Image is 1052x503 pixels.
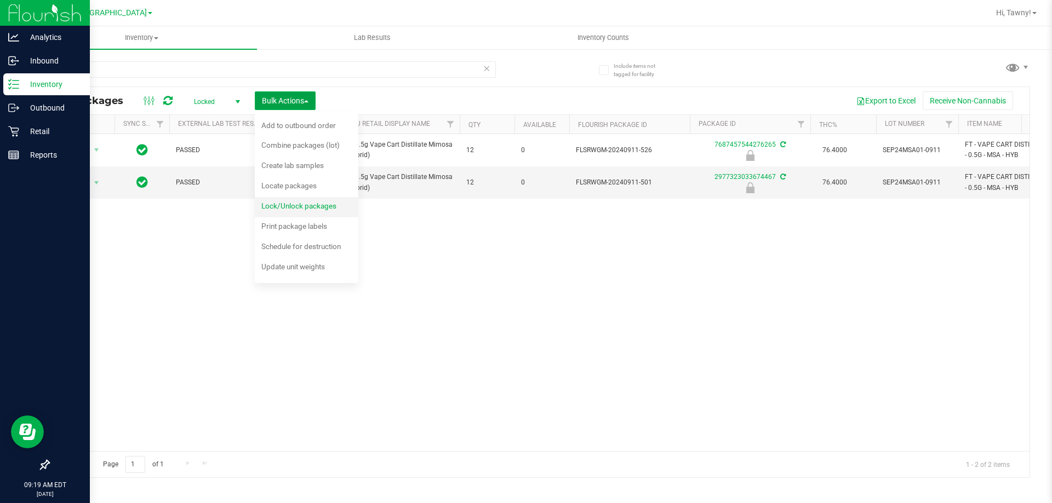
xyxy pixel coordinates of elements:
inline-svg: Reports [8,149,19,160]
span: 76.4000 [817,175,853,190]
inline-svg: Retail [8,126,19,137]
span: In Sync [136,175,148,190]
button: Receive Non-Cannabis [923,91,1013,110]
span: Include items not tagged for facility [614,62,668,78]
span: Inventory Counts [563,33,644,43]
span: SEP24MSA01-0911 [883,177,952,188]
span: Inventory [26,33,257,43]
a: Filter [940,115,958,134]
span: 0 [521,177,563,188]
a: Inventory [26,26,257,49]
inline-svg: Analytics [8,32,19,43]
a: Filter [792,115,810,134]
span: PASSED [176,145,272,155]
span: PASSED [176,177,272,188]
p: 09:19 AM EDT [5,480,85,490]
span: Lab Results [339,33,405,43]
inline-svg: Outbound [8,102,19,113]
span: Create lab samples [261,161,324,170]
span: Locate packages [261,181,317,190]
span: Schedule for destruction [261,242,341,251]
span: 12 [466,177,508,188]
button: Bulk Actions [255,91,316,110]
p: Inbound [19,54,85,67]
span: select [90,142,104,158]
span: FT 0.5g Vape Cart Distillate Mimosa (Hybrid) [346,172,453,193]
span: [GEOGRAPHIC_DATA] [72,8,147,18]
a: Lot Number [885,120,924,128]
p: Outbound [19,101,85,114]
span: 12 [466,145,508,155]
a: Filter [442,115,460,134]
span: 0 [521,145,563,155]
a: Lab Results [257,26,488,49]
span: All Packages [57,95,134,107]
a: THC% [819,121,837,129]
a: 7687457544276265 [714,141,776,148]
inline-svg: Inventory [8,79,19,90]
p: Retail [19,125,85,138]
span: In Sync [136,142,148,158]
span: Page of 1 [94,456,173,473]
span: Add to outbound order [261,121,336,130]
div: Quarantine [688,150,812,161]
div: Quarantine [688,182,812,193]
a: Qty [468,121,481,129]
a: External Lab Test Result [178,120,264,128]
span: Lock/Unlock packages [261,201,336,210]
p: Analytics [19,31,85,44]
span: Print package labels [261,222,327,230]
a: Package ID [699,120,736,128]
p: Inventory [19,78,85,91]
a: Sku Retail Display Name [348,120,430,128]
span: Sync from Compliance System [779,141,786,148]
span: Sync from Compliance System [779,173,786,181]
span: Bulk Actions [262,96,308,105]
span: Hi, Tawny! [996,8,1031,17]
a: Filter [151,115,169,134]
span: FLSRWGM-20240911-526 [576,145,683,155]
span: 76.4000 [817,142,853,158]
a: Flourish Package ID [578,121,647,129]
span: FT - VAPE CART DISTILLATE - 0.5G - MSA - HYB [965,172,1048,193]
a: Sync Status [123,120,165,128]
span: 1 - 2 of 2 items [957,456,1019,472]
span: FT - VAPE CART DISTILLATE - 0.5G - MSA - HYB [965,140,1048,160]
span: Combine packages (lot) [261,141,340,149]
span: Clear [483,61,490,76]
a: Inventory Counts [488,26,718,49]
iframe: Resource center [11,415,44,448]
inline-svg: Inbound [8,55,19,66]
input: Search Package ID, Item Name, SKU, Lot or Part Number... [48,61,496,78]
input: 1 [125,456,145,473]
span: SEP24MSA01-0911 [883,145,952,155]
a: Item Name [967,120,1002,128]
p: Reports [19,148,85,161]
button: Export to Excel [849,91,923,110]
span: FLSRWGM-20240911-501 [576,177,683,188]
a: Available [523,121,556,129]
a: 2977323033674467 [714,173,776,181]
span: Update unit weights [261,262,325,271]
span: select [90,175,104,190]
span: FT 0.5g Vape Cart Distillate Mimosa (Hybrid) [346,140,453,160]
p: [DATE] [5,490,85,498]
